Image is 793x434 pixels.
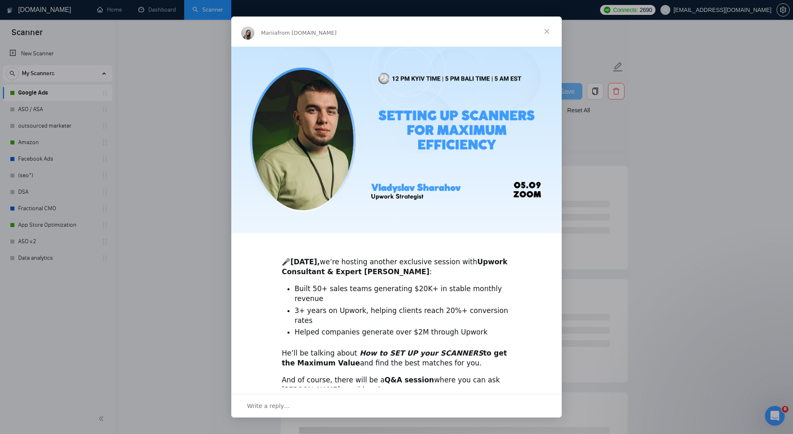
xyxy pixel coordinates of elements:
li: Built 50+ sales teams generating $20K+ in stable monthly revenue [294,284,511,304]
b: Q&A session [385,376,434,384]
div: Open conversation and reply [231,394,562,417]
b: [DATE], [290,258,320,266]
img: Profile image for Mariia [241,26,254,40]
div: And of course, there will be a where you can ask [PERSON_NAME] anything :) [282,375,511,395]
div: He’ll be talking about and find the best matches for you. [282,349,511,368]
span: Mariia [261,30,278,36]
li: 3+ years on Upwork, helping clients reach 20%+ conversion rates [294,306,511,326]
div: 🎤 we’re hosting another exclusive session with : [282,247,511,277]
span: Close [532,17,562,46]
b: Upwork Consultant & Expert [PERSON_NAME] [282,258,507,276]
li: Helped companies generate over $2M through Upwork [294,327,511,337]
i: How to SET UP your SCANNERS [360,349,483,357]
b: to get the Maximum Value [282,349,507,367]
span: from [DOMAIN_NAME] [278,30,337,36]
span: Write a reply… [247,401,290,411]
